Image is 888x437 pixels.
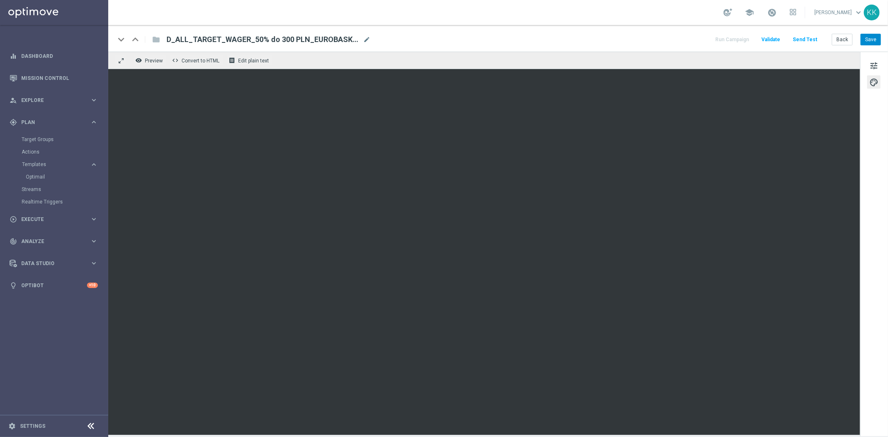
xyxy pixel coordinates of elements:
button: Send Test [791,34,818,45]
div: Explore [10,97,90,104]
button: equalizer Dashboard [9,53,98,60]
span: school [745,8,754,17]
span: tune [869,60,878,71]
span: code [172,57,179,64]
button: Validate [760,34,781,45]
div: Mission Control [10,67,98,89]
i: equalizer [10,52,17,60]
a: Mission Control [21,67,98,89]
a: Streams [22,186,87,193]
button: code Convert to HTML [170,55,223,66]
i: play_circle_outline [10,216,17,223]
span: Analyze [21,239,90,244]
a: Target Groups [22,136,87,143]
span: Convert to HTML [182,58,219,64]
i: keyboard_arrow_right [90,161,98,169]
i: keyboard_arrow_right [90,237,98,245]
i: lightbulb [10,282,17,289]
i: track_changes [10,238,17,245]
button: Mission Control [9,75,98,82]
div: Streams [22,183,107,196]
a: [PERSON_NAME]keyboard_arrow_down [813,6,864,19]
div: Optimail [26,171,107,183]
div: +10 [87,283,98,288]
span: Validate [761,37,780,42]
span: Data Studio [21,261,90,266]
button: Data Studio keyboard_arrow_right [9,260,98,267]
div: Optibot [10,274,98,296]
a: Dashboard [21,45,98,67]
span: D_ALL_TARGET_WAGER_50% do 300 PLN_EUROBASKET_280825 [167,35,360,45]
button: person_search Explore keyboard_arrow_right [9,97,98,104]
button: track_changes Analyze keyboard_arrow_right [9,238,98,245]
button: palette [867,75,881,89]
i: keyboard_arrow_right [90,259,98,267]
span: Execute [21,217,90,222]
button: Save [861,34,881,45]
div: Target Groups [22,133,107,146]
i: remove_red_eye [135,57,142,64]
div: Templates [22,162,90,167]
i: gps_fixed [10,119,17,126]
button: receipt Edit plain text [226,55,273,66]
span: mode_edit [363,36,371,43]
div: Realtime Triggers [22,196,107,208]
button: remove_red_eye Preview [133,55,167,66]
button: gps_fixed Plan keyboard_arrow_right [9,119,98,126]
span: palette [869,77,878,88]
div: Execute [10,216,90,223]
div: Plan [10,119,90,126]
div: Templates [22,158,107,183]
a: Realtime Triggers [22,199,87,205]
button: lightbulb Optibot +10 [9,282,98,289]
i: keyboard_arrow_right [90,118,98,126]
div: Data Studio [10,260,90,267]
a: Optimail [26,174,87,180]
div: Analyze [10,238,90,245]
i: keyboard_arrow_right [90,215,98,223]
i: settings [8,422,16,430]
span: keyboard_arrow_down [854,8,863,17]
span: Plan [21,120,90,125]
span: Edit plain text [238,58,269,64]
a: Settings [20,424,45,429]
i: receipt [229,57,235,64]
button: Back [832,34,853,45]
span: Preview [145,58,163,64]
div: Actions [22,146,107,158]
span: Templates [22,162,82,167]
button: tune [867,59,881,72]
a: Actions [22,149,87,155]
div: KK [864,5,880,20]
span: Explore [21,98,90,103]
button: play_circle_outline Execute keyboard_arrow_right [9,216,98,223]
a: Optibot [21,274,87,296]
button: Templates keyboard_arrow_right [22,161,98,168]
i: keyboard_arrow_right [90,96,98,104]
i: person_search [10,97,17,104]
div: Dashboard [10,45,98,67]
